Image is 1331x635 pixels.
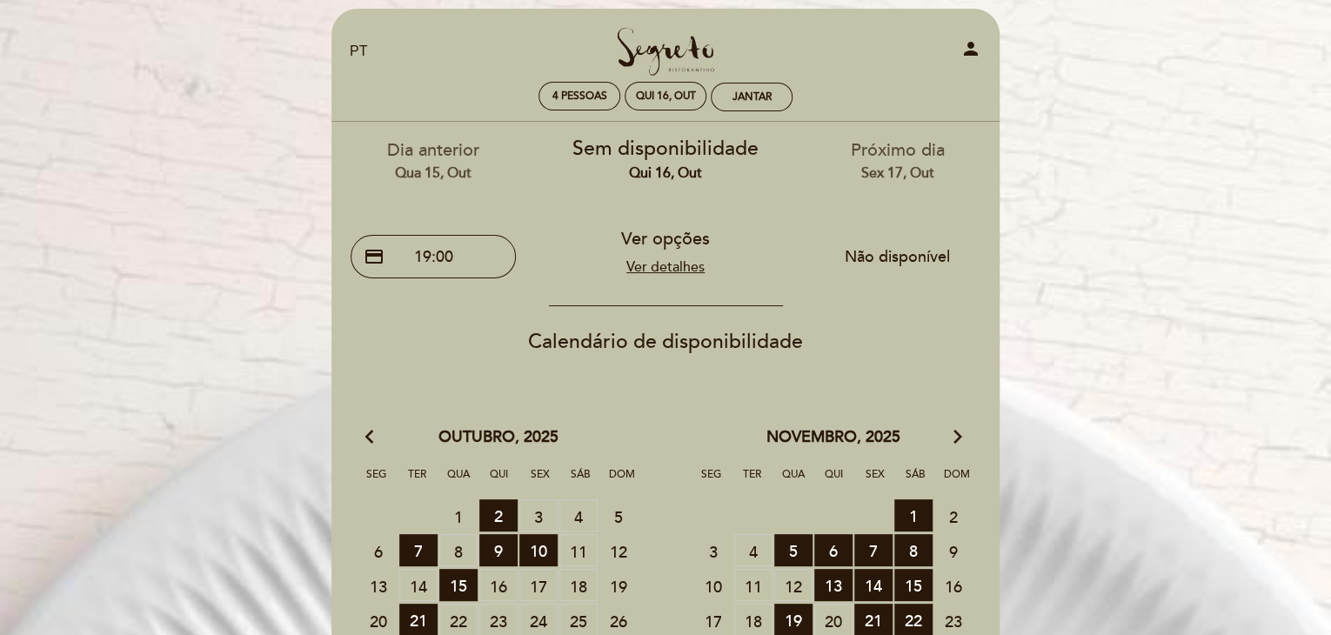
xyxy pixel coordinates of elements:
span: 19 [599,570,638,602]
span: Sem disponibilidade [572,137,759,161]
a: Ver detalhes [626,258,705,276]
span: Qui [482,465,517,498]
span: 2 [934,500,973,532]
div: Sex 17, out [794,164,1000,184]
span: Sáb [564,465,599,498]
span: 16 [479,569,518,601]
span: 17 [519,569,558,601]
span: 13 [814,569,853,601]
span: Dom [605,465,639,498]
span: 3 [694,535,732,567]
span: 18 [559,569,598,601]
span: 4 [734,534,773,566]
span: 4 [559,499,598,531]
span: 8 [439,534,478,566]
span: 12 [599,535,638,567]
span: outubro, 2025 [438,426,558,449]
span: 9 [479,534,518,566]
div: Dia anterior [331,138,537,183]
span: novembro, 2025 [766,426,900,449]
span: Seg [359,465,394,498]
span: 8 [894,534,933,566]
span: 13 [359,570,398,602]
span: 2 [479,499,518,531]
span: Qui [817,465,852,498]
span: 14 [854,569,893,601]
span: 7 [854,534,893,566]
span: Calendário de disponibilidade [528,330,803,354]
span: 6 [814,534,853,566]
span: 12 [774,569,813,601]
span: Qua [776,465,811,498]
button: person [960,38,981,65]
span: 6 [359,535,398,567]
span: 4 pessoas [552,90,607,103]
div: Próximo dia [794,138,1000,183]
div: Qui 16, out [563,164,769,184]
span: 7 [399,534,438,566]
span: Ter [735,465,770,498]
i: person [960,38,981,59]
button: Não disponível [815,235,980,278]
span: Ter [400,465,435,498]
span: 15 [439,569,478,601]
span: Qua [441,465,476,498]
span: 9 [934,535,973,567]
span: Sáb [899,465,933,498]
span: 11 [734,569,773,601]
span: Sex [858,465,893,498]
div: Qui 16, out [636,90,696,103]
span: 5 [774,534,813,566]
i: arrow_forward_ios [950,426,966,449]
span: 14 [399,569,438,601]
span: 16 [934,570,973,602]
span: 1 [439,500,478,532]
span: Seg [694,465,729,498]
span: 10 [694,570,732,602]
span: Dom [940,465,974,498]
span: 11 [559,534,598,566]
span: 10 [519,534,558,566]
span: 3 [519,499,558,531]
i: arrow_back_ios [365,426,381,449]
button: credit_card 19:00 [351,235,516,278]
span: 1 [894,499,933,531]
a: Segreto [557,28,774,76]
span: Sex [523,465,558,498]
span: 15 [894,569,933,601]
div: Jantar [732,90,772,104]
span: credit_card [364,246,385,267]
span: 5 [599,500,638,532]
div: Qua 15, out [331,164,537,184]
div: Ver opções [576,227,756,252]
